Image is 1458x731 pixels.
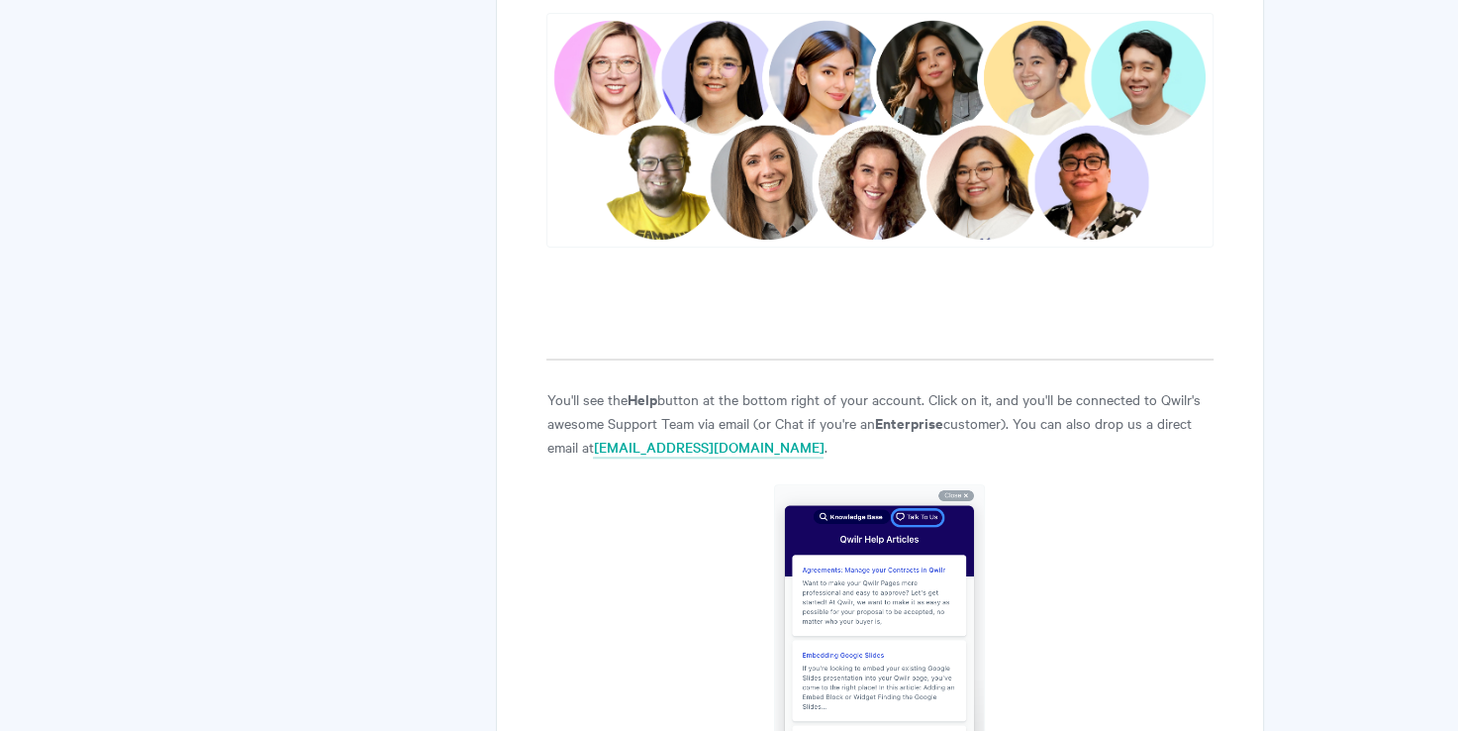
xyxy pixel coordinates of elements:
img: file-yHbcexj6e1.png [546,13,1213,248]
b: Enterprise [874,412,942,433]
b: Help [627,388,656,409]
p: You'll see the button at the bottom right of your account. Click on it, and you'll be connected t... [546,387,1213,459]
a: [EMAIL_ADDRESS][DOMAIN_NAME] [593,437,824,459]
